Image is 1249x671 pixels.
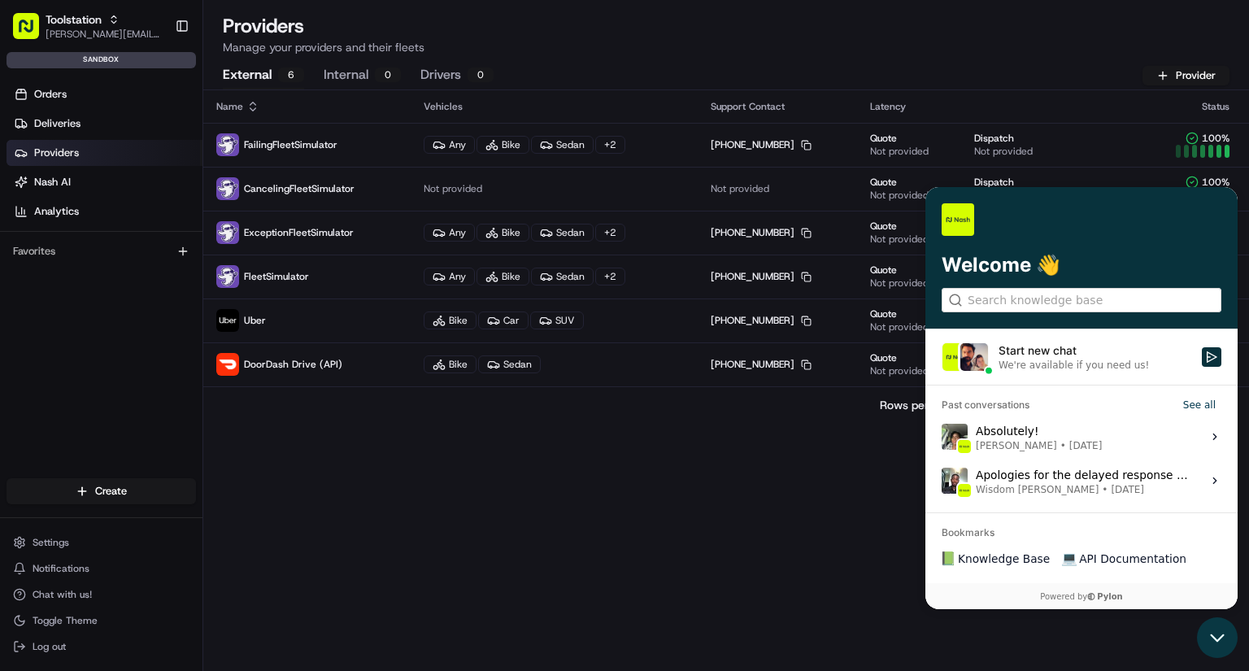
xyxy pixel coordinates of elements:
[468,68,494,82] div: 0
[531,268,594,285] div: Sedan
[33,640,66,653] span: Log out
[33,562,89,575] span: Notifications
[531,224,594,242] div: Sedan
[216,100,398,113] div: Name
[7,169,202,195] a: Nash AI
[278,68,304,82] div: 6
[477,224,529,242] div: Bike
[870,132,897,145] span: Quote
[711,270,812,283] div: [PHONE_NUMBER]
[324,62,401,89] button: Internal
[870,264,897,277] span: Quote
[870,220,897,233] span: Quote
[925,187,1238,609] iframe: Customer support window
[424,268,475,285] div: Any
[595,136,625,154] div: + 2
[424,100,685,113] div: Vehicles
[974,145,1033,158] span: Not provided
[7,583,196,606] button: Chat with us!
[7,478,196,504] button: Create
[7,635,196,658] button: Log out
[7,198,202,224] a: Analytics
[7,140,202,166] a: Providers
[1149,100,1236,113] div: Status
[7,609,196,632] button: Toggle Theme
[870,277,929,290] span: Not provided
[244,182,355,195] span: CancelingFleetSimulator
[424,224,475,242] div: Any
[1142,66,1229,85] button: Provider
[7,52,196,68] div: sandbox
[244,358,342,371] span: DoorDash Drive (API)
[870,100,1123,113] div: Latency
[46,11,102,28] button: Toolstation
[711,138,812,151] div: [PHONE_NUMBER]
[244,226,354,239] span: ExceptionFleetSimulator
[424,182,482,195] span: Not provided
[711,182,769,195] span: Not provided
[531,136,594,154] div: Sedan
[974,176,1014,189] span: Dispatch
[34,204,79,219] span: Analytics
[1202,176,1229,189] span: 100 %
[7,531,196,554] button: Settings
[870,307,897,320] span: Quote
[34,87,67,102] span: Orders
[216,177,239,200] img: FleetSimulator.png
[870,176,897,189] span: Quote
[95,484,127,499] span: Create
[870,351,897,364] span: Quote
[870,233,929,246] span: Not provided
[244,138,337,151] span: FailingFleetSimulator
[420,62,494,89] button: Drivers
[33,536,69,549] span: Settings
[595,268,625,285] div: + 2
[711,100,845,113] div: Support Contact
[7,81,202,107] a: Orders
[33,614,98,627] span: Toggle Theme
[1202,132,1229,145] span: 100 %
[424,355,477,373] div: Bike
[7,7,168,46] button: Toolstation[PERSON_NAME][EMAIL_ADDRESS][PERSON_NAME][DOMAIN_NAME]
[477,136,529,154] div: Bike
[880,397,959,413] p: Rows per page
[244,270,309,283] span: FleetSimulator
[375,68,401,82] div: 0
[711,226,812,239] div: [PHONE_NUMBER]
[216,309,239,332] img: uber-new-logo.jpeg
[216,133,239,156] img: FleetSimulator.png
[216,353,239,376] img: doordash_logo_red.png
[1197,617,1241,661] iframe: Open customer support
[46,28,162,41] button: [PERSON_NAME][EMAIL_ADDRESS][PERSON_NAME][DOMAIN_NAME]
[595,224,625,242] div: + 2
[223,13,1229,39] h1: Providers
[34,116,81,131] span: Deliveries
[7,557,196,580] button: Notifications
[216,221,239,244] img: FleetSimulator.png
[223,62,304,89] button: External
[870,364,929,377] span: Not provided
